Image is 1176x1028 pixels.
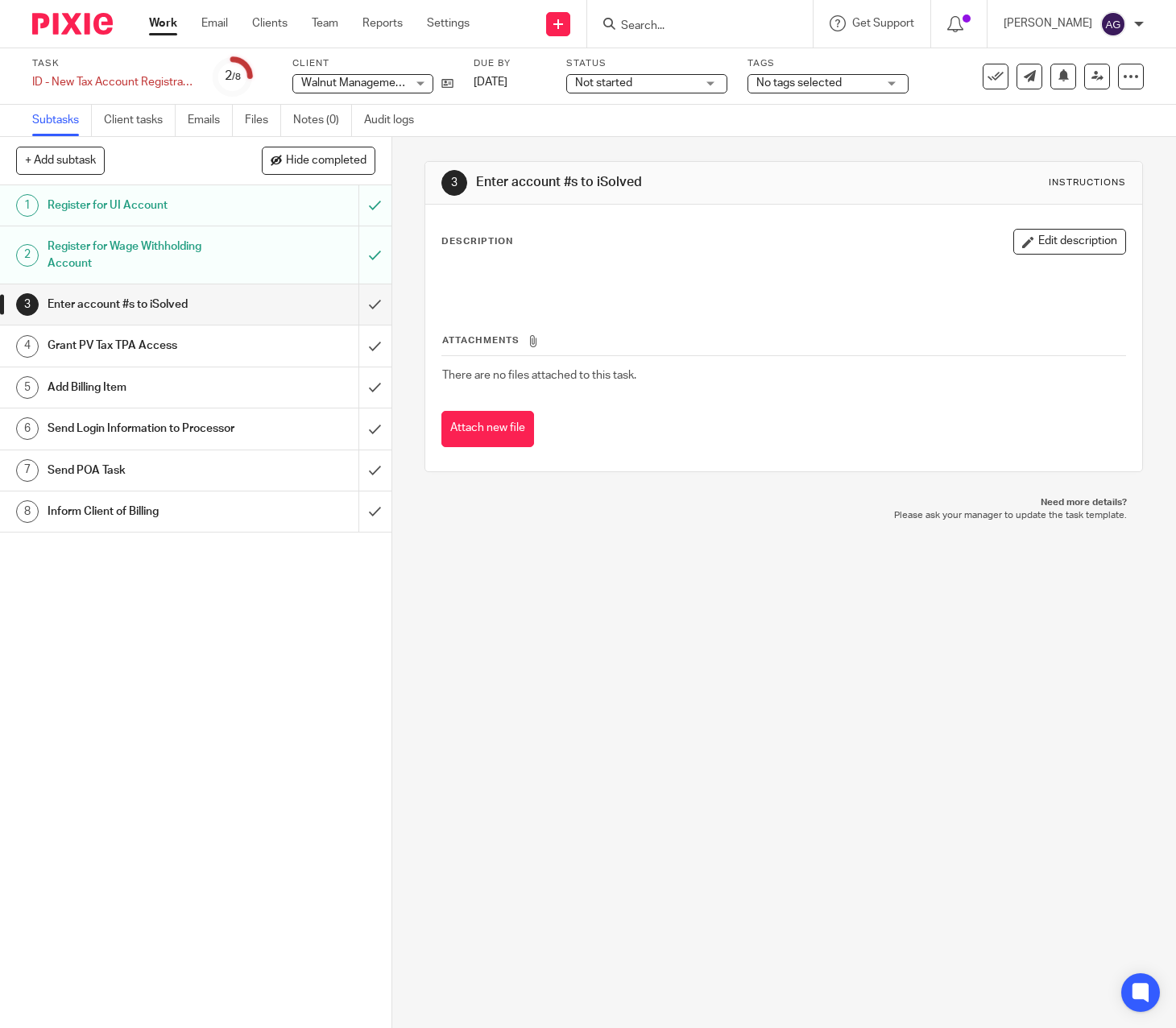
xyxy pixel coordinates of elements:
h1: Inform Client of Billing [48,499,244,524]
div: 1 [16,194,39,217]
label: Task [32,57,193,70]
a: Reports [362,15,403,31]
div: 3 [16,293,39,316]
h1: Register for UI Account [48,193,244,218]
div: 3 [441,170,467,196]
div: 2 [16,244,39,267]
p: Need more details? [441,496,1127,509]
input: Search [619,19,764,34]
span: Walnut Management, Inc. [301,77,429,89]
div: ID - New Tax Account Registration [32,74,193,90]
label: Tags [747,57,909,70]
img: svg%3E [1100,11,1126,37]
a: Email [201,15,228,31]
a: Work [149,15,177,31]
button: Attach new file [441,411,534,447]
button: + Add subtask [16,147,105,174]
div: 8 [16,500,39,523]
h1: Send Login Information to Processor [48,417,244,441]
a: Team [312,15,338,31]
img: Pixie [32,13,113,35]
div: 2 [225,67,241,85]
p: Please ask your manager to update the task template. [441,509,1127,522]
div: Instructions [1049,176,1126,189]
a: Settings [427,15,470,31]
button: Edit description [1013,229,1126,255]
a: Audit logs [364,105,426,136]
span: There are no files attached to this task. [442,370,636,381]
span: No tags selected [756,77,842,89]
label: Due by [474,57,546,70]
a: Files [245,105,281,136]
span: Not started [575,77,632,89]
h1: Grant PV Tax TPA Access [48,334,244,358]
div: 7 [16,459,39,482]
label: Client [292,57,453,70]
div: 6 [16,417,39,440]
button: Hide completed [262,147,375,174]
p: [PERSON_NAME] [1004,15,1092,31]
a: Subtasks [32,105,92,136]
span: [DATE] [474,77,507,88]
a: Clients [252,15,288,31]
h1: Enter account #s to iSolved [48,292,244,317]
label: Status [566,57,727,70]
a: Notes (0) [293,105,352,136]
h1: Register for Wage Withholding Account [48,234,244,276]
h1: Send POA Task [48,458,244,483]
p: Description [441,235,513,248]
small: /8 [232,73,241,81]
div: 4 [16,335,39,358]
h1: Enter account #s to iSolved [476,174,818,191]
a: Client tasks [104,105,176,136]
div: 5 [16,376,39,399]
span: Attachments [442,336,520,345]
h1: Add Billing Item [48,375,244,400]
a: Emails [188,105,233,136]
span: Hide completed [286,155,366,168]
span: Get Support [852,18,914,29]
